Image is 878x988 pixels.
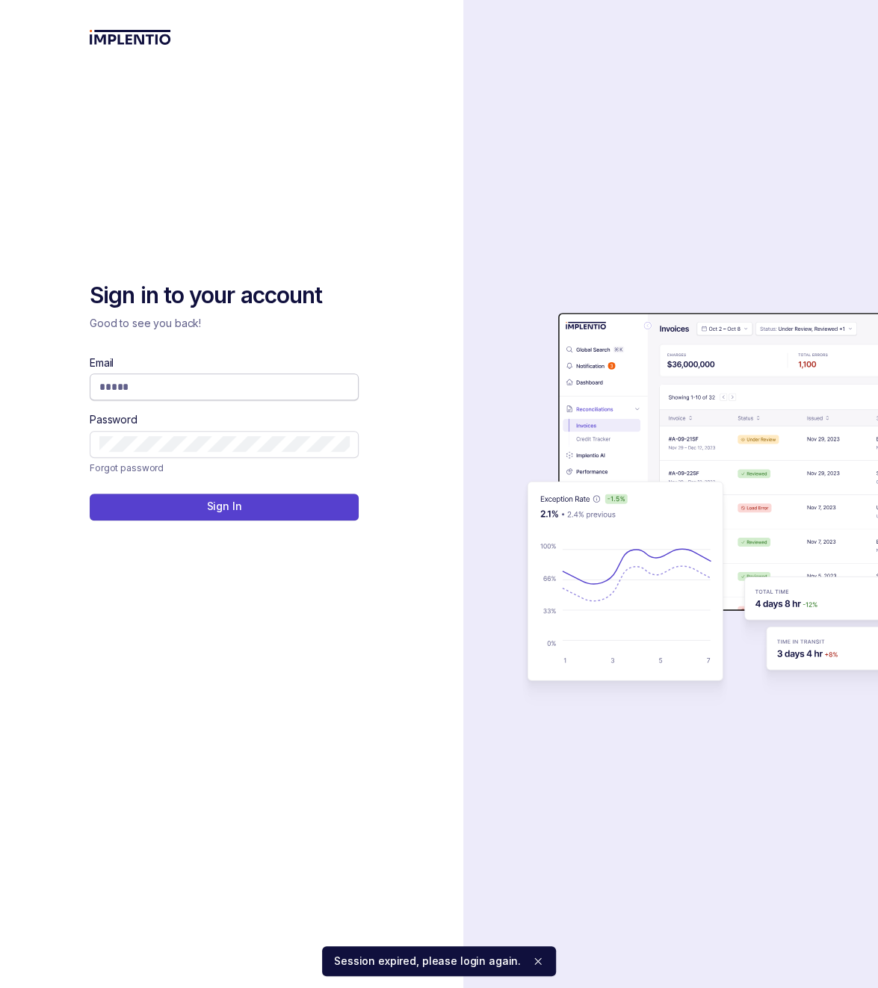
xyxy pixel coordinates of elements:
p: Sign In [206,499,241,514]
button: Sign In [90,494,359,521]
p: Session expired, please login again. [334,954,521,969]
label: Password [90,412,137,427]
label: Email [90,355,114,370]
a: Link Forgot password [90,461,164,476]
p: Good to see you back! [90,316,359,331]
h2: Sign in to your account [90,281,359,311]
img: logo [90,30,171,45]
p: Forgot password [90,461,164,476]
